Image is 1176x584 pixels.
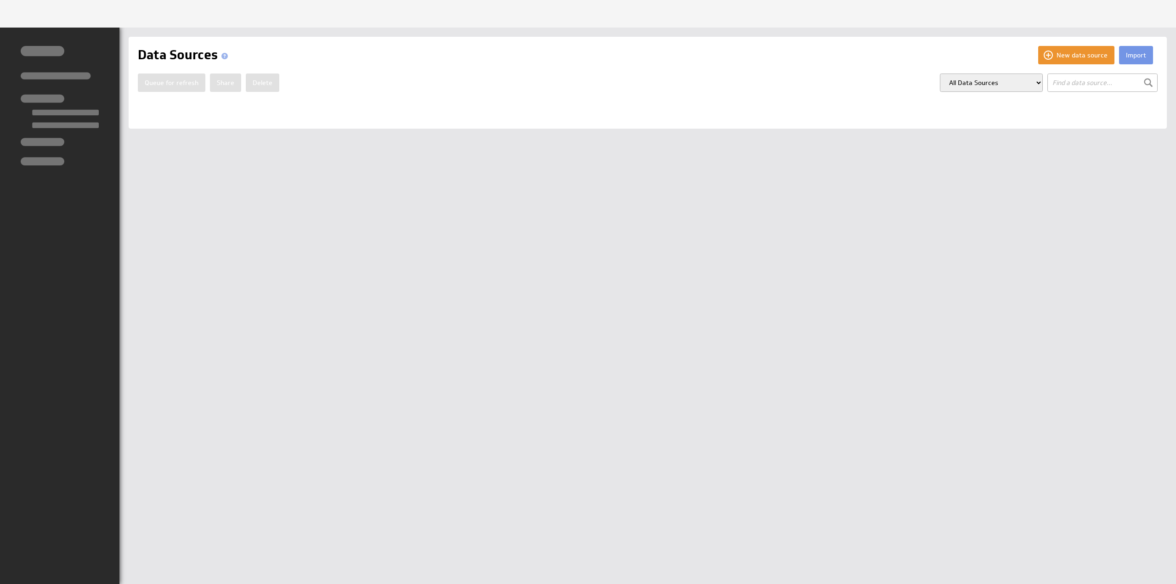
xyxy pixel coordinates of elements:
[246,74,279,92] button: Delete
[1038,46,1114,64] button: New data source
[138,46,232,64] h1: Data Sources
[21,46,99,165] img: skeleton-sidenav.svg
[138,74,205,92] button: Queue for refresh
[210,74,241,92] button: Share
[1119,46,1153,64] button: Import
[1047,74,1158,92] input: Find a data source...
